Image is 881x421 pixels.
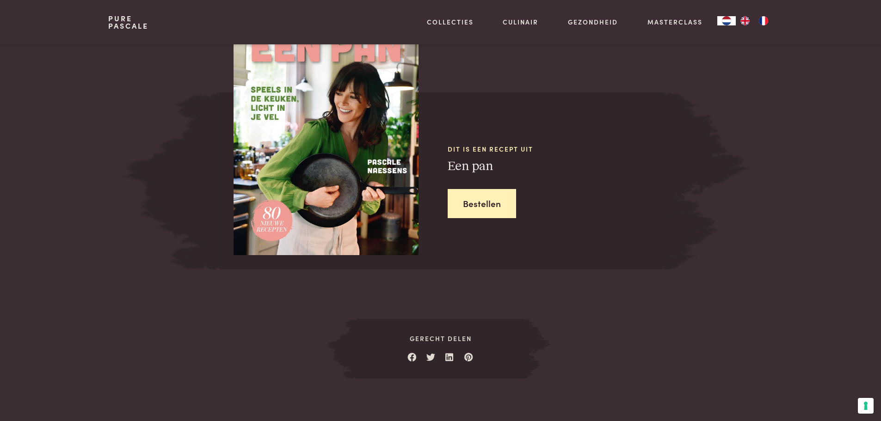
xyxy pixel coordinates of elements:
[448,159,662,175] h3: Een pan
[717,16,736,25] a: NL
[357,334,524,343] span: Gerecht delen
[503,17,538,27] a: Culinair
[568,17,618,27] a: Gezondheid
[647,17,702,27] a: Masterclass
[108,15,148,30] a: PurePascale
[858,398,874,414] button: Uw voorkeuren voor toestemming voor trackingtechnologieën
[754,16,773,25] a: FR
[736,16,754,25] a: EN
[736,16,773,25] ul: Language list
[717,16,736,25] div: Language
[448,189,516,218] a: Bestellen
[717,16,773,25] aside: Language selected: Nederlands
[448,144,662,154] span: Dit is een recept uit
[427,17,474,27] a: Collecties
